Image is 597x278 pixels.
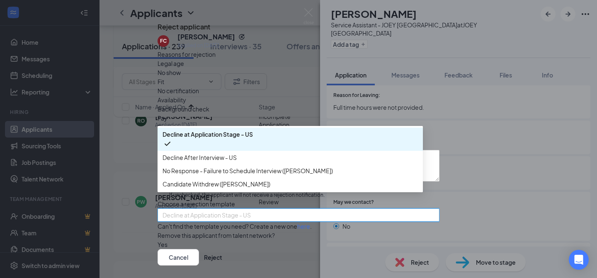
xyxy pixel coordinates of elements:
[158,86,199,95] span: No certification
[158,123,189,132] span: Experience
[163,153,237,162] span: Decline After Interview - US
[163,179,270,189] span: Candidate Withdrew ([PERSON_NAME])
[158,114,167,123] span: Pay
[158,68,181,77] span: No show
[160,37,167,44] div: FC
[177,41,245,50] div: Applied on [DATE]
[158,95,186,104] span: Availability
[569,250,589,270] div: Open Intercom Messenger
[158,77,164,86] span: Fit
[158,22,210,32] h3: Reject applicant
[158,200,235,208] span: Choose a rejection template
[163,130,253,139] span: Decline at Application Stage - US
[204,249,222,266] button: Reject
[163,166,333,175] span: No Response - Failure to Schedule Interview ([PERSON_NAME])
[158,59,184,68] span: Legal age
[158,51,216,58] span: Reasons for rejection
[158,249,199,266] button: Cancel
[238,34,245,40] svg: Reapply
[158,232,275,239] span: Remove this applicant from talent network?
[297,222,310,230] a: here
[177,32,235,41] h5: [PERSON_NAME]
[158,104,209,114] span: Background check
[158,240,167,249] span: Yes
[158,222,312,230] span: Can't find the template you need? Create a new one .
[163,209,251,221] span: Decline at Application Stage - US
[163,139,172,149] svg: Checkmark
